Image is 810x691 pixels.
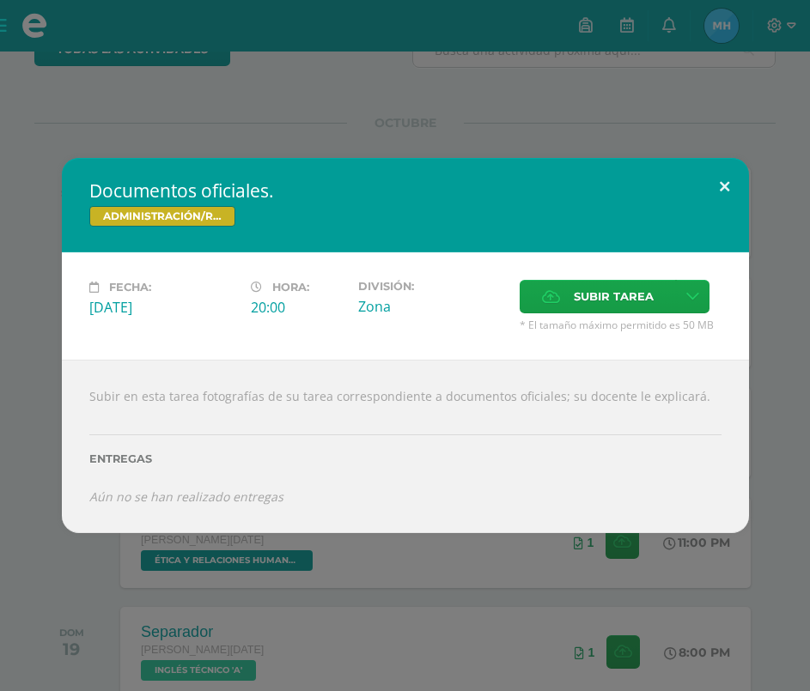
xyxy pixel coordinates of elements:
span: Subir tarea [574,281,654,312]
h2: Documentos oficiales. [89,179,722,203]
span: Fecha: [109,281,151,294]
button: Close (Esc) [700,158,749,216]
div: 20:00 [251,298,344,317]
span: Hora: [272,281,309,294]
label: Entregas [89,452,722,465]
i: Aún no se han realizado entregas [89,488,283,505]
span: ADMINISTRACIÓN/REDACCIÓN Y CORRESPONDENCIA [89,206,235,227]
div: [DATE] [89,298,237,317]
label: División: [358,280,506,293]
div: Subir en esta tarea fotografías de su tarea correspondiente a documentos oficiales; su docente le... [62,360,749,533]
div: Zona [358,297,506,316]
span: * El tamaño máximo permitido es 50 MB [520,318,722,332]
